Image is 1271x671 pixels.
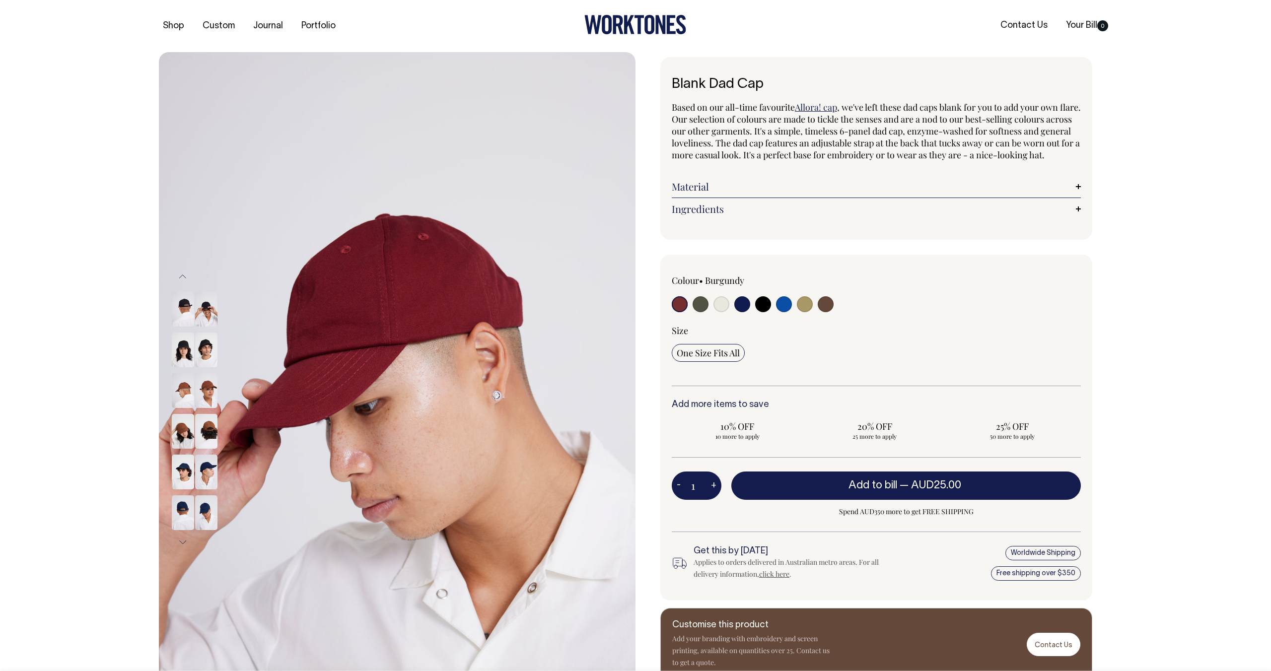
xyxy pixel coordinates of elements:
[172,333,194,367] img: black
[199,18,239,34] a: Custom
[951,432,1073,440] span: 50 more to apply
[297,18,340,34] a: Portfolio
[677,420,798,432] span: 10% OFF
[694,546,895,556] h6: Get this by [DATE]
[672,77,1081,92] h1: Blank Dad Cap
[195,292,217,327] img: black
[705,274,744,286] label: Burgundy
[996,17,1052,34] a: Contact Us
[759,569,789,579] a: click here
[677,347,740,359] span: One Size Fits All
[699,274,703,286] span: •
[195,333,217,367] img: black
[249,18,287,34] a: Journal
[195,373,217,408] img: chocolate
[195,455,217,489] img: dark-navy
[809,417,941,443] input: 20% OFF 25 more to apply
[672,203,1081,215] a: Ingredients
[694,556,895,580] div: Applies to orders delivered in Australian metro areas. For all delivery information, .
[195,414,217,449] img: chocolate
[195,495,217,530] img: dark-navy
[900,480,964,490] span: —
[814,420,936,432] span: 20% OFF
[672,417,803,443] input: 10% OFF 10 more to apply
[672,476,686,496] button: -
[1027,633,1080,656] a: Contact Us
[672,274,836,286] div: Colour
[672,101,1081,161] span: , we've left these dad caps blank for you to add your own flare. Our selection of colours are mad...
[175,531,190,553] button: Next
[814,432,936,440] span: 25 more to apply
[911,480,961,490] span: AUD25.00
[1097,20,1108,31] span: 0
[1062,17,1112,34] a: Your Bill0
[731,506,1081,518] span: Spend AUD350 more to get FREE SHIPPING
[172,373,194,408] img: chocolate
[672,344,745,362] input: One Size Fits All
[848,480,897,490] span: Add to bill
[172,495,194,530] img: dark-navy
[672,633,831,669] p: Add your branding with embroidery and screen printing, available on quantities over 25. Contact u...
[175,266,190,288] button: Previous
[172,455,194,489] img: dark-navy
[677,432,798,440] span: 10 more to apply
[706,476,721,496] button: +
[172,414,194,449] img: chocolate
[672,325,1081,336] div: Size
[795,101,837,113] a: Allora! cap
[672,400,1081,410] h6: Add more items to save
[672,181,1081,193] a: Material
[946,417,1078,443] input: 25% OFF 50 more to apply
[731,471,1081,499] button: Add to bill —AUD25.00
[951,420,1073,432] span: 25% OFF
[172,292,194,327] img: black
[672,620,831,630] h6: Customise this product
[672,101,795,113] span: Based on our all-time favourite
[159,18,188,34] a: Shop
